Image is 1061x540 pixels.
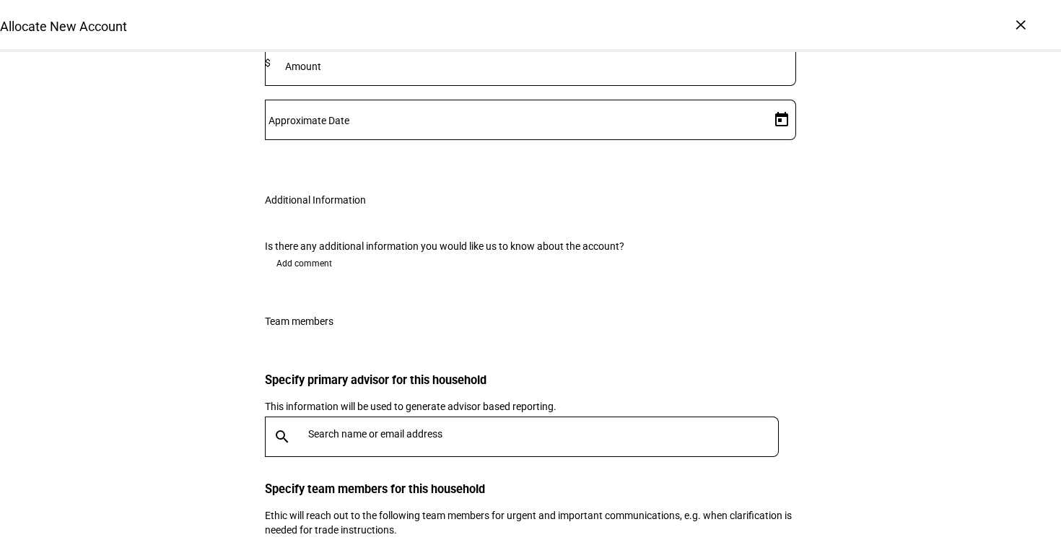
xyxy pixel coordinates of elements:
[268,115,349,126] mat-label: Approximate Date
[265,373,796,387] h3: Specify primary advisor for this household
[285,61,321,72] mat-label: Amount
[265,482,796,496] h3: Specify team members for this household
[265,399,796,414] div: This information will be used to generate advisor based reporting.
[265,57,271,69] span: $
[265,428,300,445] mat-icon: search
[1009,13,1032,36] div: ×
[265,194,366,206] div: Additional Information
[265,315,333,327] div: Team members
[265,508,796,537] div: Ethic will reach out to the following team members for urgent and important communications, e.g. ...
[308,428,785,440] input: Search name or email address
[276,252,332,275] span: Add comment
[265,240,796,252] div: Is there any additional information you would like us to know about the account?
[265,252,344,275] button: Add comment
[767,105,796,134] button: Open calendar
